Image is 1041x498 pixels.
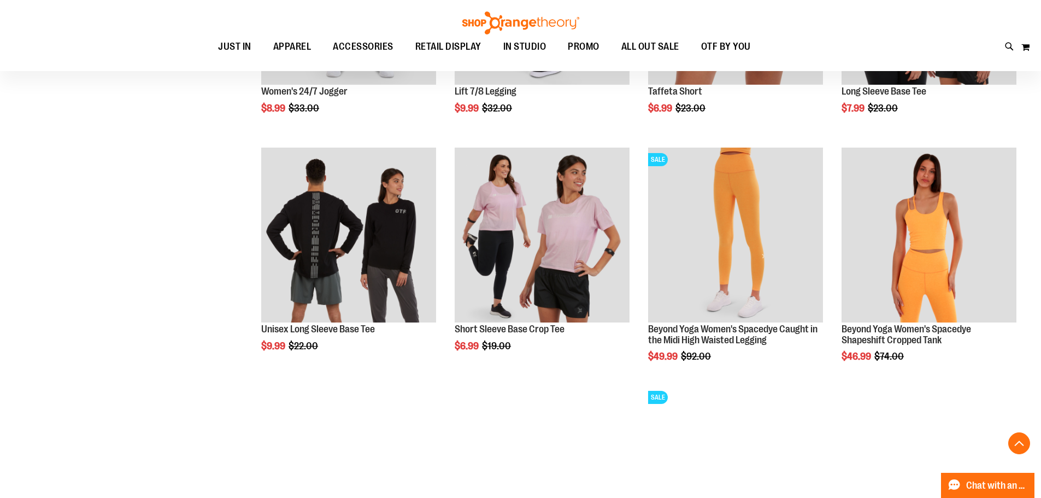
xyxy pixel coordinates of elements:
span: RETAIL DISPLAY [415,34,481,59]
span: $49.99 [648,351,679,362]
span: $23.00 [675,103,707,114]
span: $32.00 [482,103,514,114]
div: product [449,142,635,379]
span: ACCESSORIES [333,34,393,59]
a: Taffeta Short [648,86,702,97]
span: $23.00 [868,103,899,114]
div: product [256,142,442,379]
a: Product image for Short Sleeve Base Crop Tee [455,148,630,324]
button: Chat with an Expert [941,473,1035,498]
img: Product image for Beyond Yoga Womens Spacedye Caught in the Midi High Waisted Legging [648,148,823,323]
span: $22.00 [289,341,320,351]
span: SALE [648,153,668,166]
a: Lift 7/8 Legging [455,86,516,97]
span: $8.99 [261,103,287,114]
span: $92.00 [681,351,713,362]
div: product [836,142,1022,390]
span: OTF BY YOU [701,34,751,59]
a: Beyond Yoga Women's Spacedye Caught in the Midi High Waisted Legging [648,324,817,345]
span: $9.99 [261,341,287,351]
span: $74.00 [874,351,905,362]
span: APPAREL [273,34,311,59]
img: Product image for Beyond Yoga Womens Spacedye Shapeshift Cropped Tank [842,148,1016,323]
div: product [643,142,828,390]
a: Product image for Beyond Yoga Womens Spacedye Shapeshift Cropped Tank [842,148,1016,324]
span: PROMO [568,34,599,59]
img: Product image for Unisex Long Sleeve Base Tee [261,148,436,323]
span: JUST IN [218,34,251,59]
img: Shop Orangetheory [461,11,581,34]
span: $9.99 [455,103,480,114]
span: $19.00 [482,341,513,351]
span: $33.00 [289,103,321,114]
a: Short Sleeve Base Crop Tee [455,324,564,335]
span: $46.99 [842,351,873,362]
span: $7.99 [842,103,866,114]
a: Product image for Beyond Yoga Womens Spacedye Caught in the Midi High Waisted LeggingSALE [648,148,823,324]
a: Women's 24/7 Jogger [261,86,348,97]
img: Product image for Short Sleeve Base Crop Tee [455,148,630,323]
span: $6.99 [648,103,674,114]
a: Long Sleeve Base Tee [842,86,926,97]
span: IN STUDIO [503,34,546,59]
a: Unisex Long Sleeve Base Tee [261,324,375,335]
a: Beyond Yoga Women's Spacedye Shapeshift Cropped Tank [842,324,971,345]
span: SALE [648,391,668,404]
span: Chat with an Expert [966,481,1028,491]
button: Back To Top [1008,432,1030,454]
span: ALL OUT SALE [621,34,679,59]
a: Product image for Unisex Long Sleeve Base Tee [261,148,436,324]
span: $6.99 [455,341,480,351]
